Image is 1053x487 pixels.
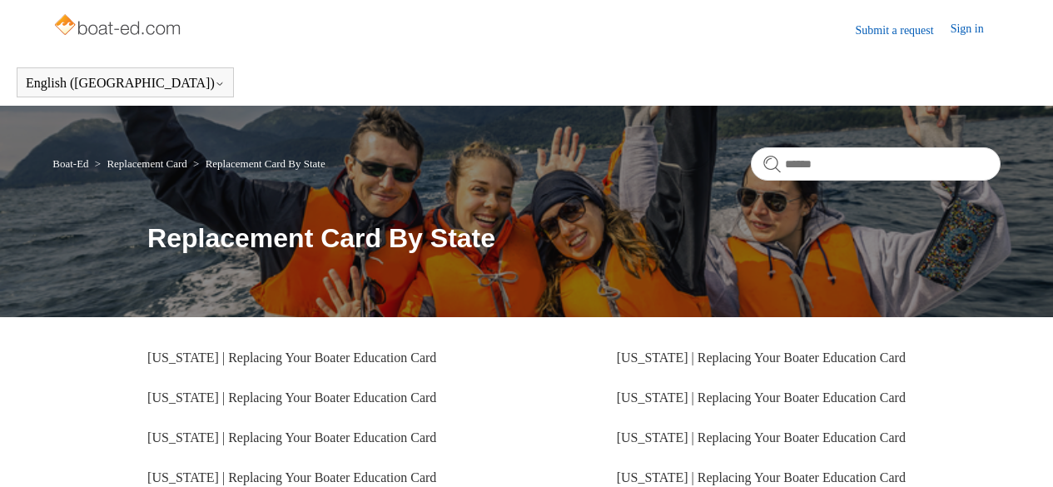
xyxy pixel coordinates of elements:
a: [US_STATE] | Replacing Your Boater Education Card [617,350,906,365]
button: English ([GEOGRAPHIC_DATA]) [26,76,225,91]
img: Boat-Ed Help Center home page [52,10,185,43]
a: Submit a request [856,22,951,39]
input: Search [751,147,1001,181]
a: Sign in [951,20,1001,40]
li: Replacement Card [92,157,190,170]
a: [US_STATE] | Replacing Your Boater Education Card [617,470,906,485]
a: [US_STATE] | Replacing Your Boater Education Card [617,390,906,405]
li: Boat-Ed [52,157,92,170]
a: [US_STATE] | Replacing Your Boater Education Card [147,430,436,445]
a: Boat-Ed [52,157,88,170]
a: [US_STATE] | Replacing Your Boater Education Card [147,350,436,365]
a: Replacement Card [107,157,186,170]
a: Replacement Card By State [206,157,325,170]
a: [US_STATE] | Replacing Your Boater Education Card [617,430,906,445]
h1: Replacement Card By State [147,218,1001,258]
a: [US_STATE] | Replacing Your Boater Education Card [147,470,436,485]
a: [US_STATE] | Replacing Your Boater Education Card [147,390,436,405]
li: Replacement Card By State [190,157,325,170]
